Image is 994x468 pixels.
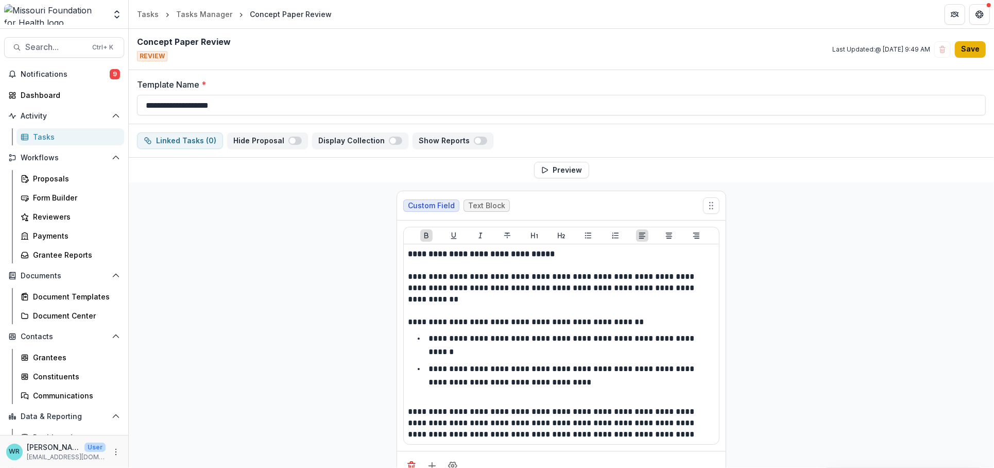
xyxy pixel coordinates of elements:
[110,446,122,458] button: More
[27,442,80,453] p: [PERSON_NAME]
[90,42,115,53] div: Ctrl + K
[21,90,116,101] div: Dashboard
[9,448,20,455] div: Wendy Rohrbach
[21,412,108,421] span: Data & Reporting
[832,45,930,54] p: Last Updated: @ [DATE] 9:49 AM
[176,9,232,20] div: Tasks Manager
[137,51,167,61] span: REVIEW
[4,408,124,425] button: Open Data & Reporting
[16,227,124,244] a: Payments
[33,390,116,401] div: Communications
[534,162,589,178] button: Preview
[419,137,474,145] p: Show Reports
[16,246,124,263] a: Grantee Reports
[33,291,116,302] div: Document Templates
[955,41,986,58] button: Save
[4,328,124,345] button: Open Contacts
[16,288,124,305] a: Document Templates
[133,7,163,22] a: Tasks
[21,112,108,121] span: Activity
[33,371,116,382] div: Constituents
[16,189,124,206] a: Form Builder
[21,272,108,280] span: Documents
[663,229,675,242] button: Align Center
[21,332,108,341] span: Contacts
[16,170,124,187] a: Proposals
[408,202,455,210] span: Custom Field
[33,310,116,321] div: Document Center
[33,230,116,241] div: Payments
[21,154,108,162] span: Workflows
[4,268,124,284] button: Open Documents
[468,202,505,210] span: Text Block
[582,229,594,242] button: Bullet List
[16,429,124,446] a: Dashboard
[690,229,702,242] button: Align Right
[16,349,124,366] a: Grantees
[501,229,513,242] button: Strike
[4,37,124,58] button: Search...
[4,149,124,166] button: Open Workflows
[110,69,120,79] span: 9
[413,132,493,149] button: Show Reports
[21,70,110,79] span: Notifications
[16,368,124,385] a: Constituents
[312,132,408,149] button: Display Collection
[233,137,288,145] p: Hide Proposal
[33,432,116,443] div: Dashboard
[16,387,124,404] a: Communications
[250,9,332,20] div: Concept Paper Review
[528,229,541,242] button: Heading 1
[448,229,460,242] button: Underline
[110,4,124,25] button: Open entity switcher
[33,249,116,260] div: Grantee Reports
[33,131,116,142] div: Tasks
[555,229,568,242] button: Heading 2
[474,229,487,242] button: Italicize
[27,453,106,462] p: [EMAIL_ADDRESS][DOMAIN_NAME]
[137,132,223,149] button: dependent-tasks
[33,211,116,222] div: Reviewers
[33,352,116,363] div: Grantees
[33,173,116,184] div: Proposals
[969,4,990,25] button: Get Help
[137,9,159,20] div: Tasks
[420,229,433,242] button: Bold
[16,307,124,324] a: Document Center
[25,42,86,52] span: Search...
[4,66,124,82] button: Notifications9
[16,208,124,225] a: Reviewers
[4,108,124,124] button: Open Activity
[945,4,965,25] button: Partners
[609,229,622,242] button: Ordered List
[636,229,648,242] button: Align Left
[33,192,116,203] div: Form Builder
[227,132,308,149] button: Hide Proposal
[137,37,231,47] h2: Concept Paper Review
[16,128,124,145] a: Tasks
[137,78,980,91] label: Template Name
[318,137,389,145] p: Display Collection
[4,4,106,25] img: Missouri Foundation for Health logo
[934,41,951,58] button: Delete template
[84,443,106,452] p: User
[133,7,336,22] nav: breadcrumb
[703,197,719,214] button: Move field
[172,7,236,22] a: Tasks Manager
[4,87,124,104] a: Dashboard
